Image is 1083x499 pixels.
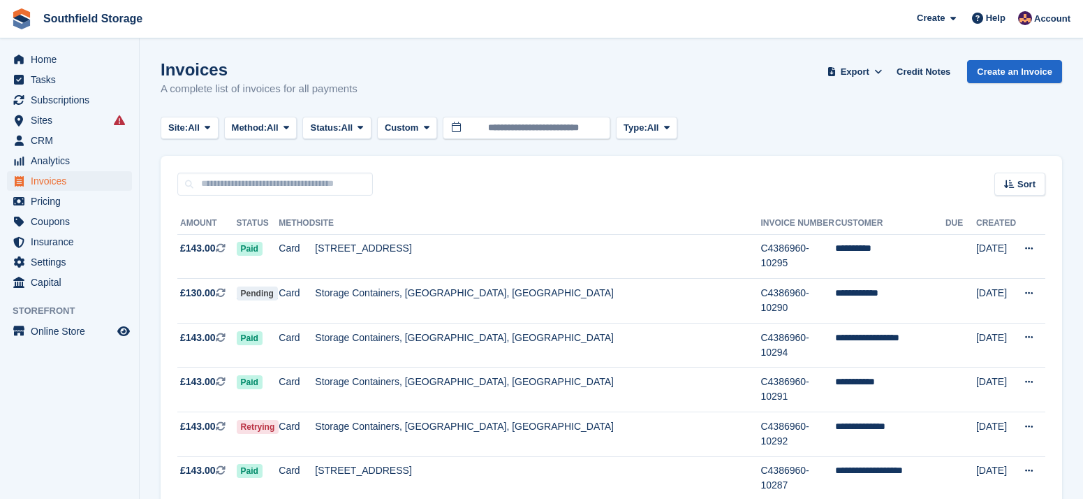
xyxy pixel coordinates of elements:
[7,70,132,89] a: menu
[7,252,132,272] a: menu
[115,323,132,340] a: Preview store
[180,331,216,345] span: £143.00
[31,191,115,211] span: Pricing
[341,121,353,135] span: All
[986,11,1005,25] span: Help
[177,212,237,235] th: Amount
[237,287,278,301] span: Pending
[279,279,315,324] td: Card
[279,368,315,412] td: Card
[7,171,132,191] a: menu
[835,212,945,235] th: Customer
[315,279,760,324] td: Storage Containers, [GEOGRAPHIC_DATA], [GEOGRAPHIC_DATA]
[180,375,216,389] span: £143.00
[7,110,132,130] a: menu
[237,464,263,478] span: Paid
[7,321,132,341] a: menu
[760,323,835,368] td: C4386960-10294
[31,70,115,89] span: Tasks
[1017,178,1036,191] span: Sort
[7,232,132,252] a: menu
[1018,11,1032,25] img: Sharon Law
[7,90,132,110] a: menu
[31,110,115,130] span: Sites
[760,279,835,324] td: C4386960-10290
[180,463,216,478] span: £143.00
[31,273,115,292] span: Capital
[7,212,132,231] a: menu
[114,115,125,126] i: Smart entry sync failures have occurred
[647,121,659,135] span: All
[976,279,1016,324] td: [DATE]
[760,412,835,457] td: C4386960-10292
[161,117,219,140] button: Site: All
[237,242,263,256] span: Paid
[616,117,677,140] button: Type: All
[279,234,315,279] td: Card
[279,212,315,235] th: Method
[31,212,115,231] span: Coupons
[180,419,216,434] span: £143.00
[31,90,115,110] span: Subscriptions
[31,321,115,341] span: Online Store
[161,81,358,97] p: A complete list of invoices for all payments
[232,121,267,135] span: Method:
[760,212,835,235] th: Invoice Number
[967,60,1062,83] a: Create an Invoice
[279,323,315,368] td: Card
[891,60,956,83] a: Credit Notes
[11,8,32,29] img: stora-icon-8386f47178a22dfd0bd8f6a31ec36ba5ce8667c1dd55bd0f319d3a0aa187defe.svg
[841,65,869,79] span: Export
[302,117,371,140] button: Status: All
[315,212,760,235] th: Site
[377,117,437,140] button: Custom
[237,420,279,434] span: Retrying
[279,412,315,457] td: Card
[161,60,358,79] h1: Invoices
[237,331,263,345] span: Paid
[976,368,1016,412] td: [DATE]
[917,11,945,25] span: Create
[31,171,115,191] span: Invoices
[315,234,760,279] td: [STREET_ADDRESS]
[188,121,200,135] span: All
[976,323,1016,368] td: [DATE]
[38,7,148,30] a: Southfield Storage
[624,121,647,135] span: Type:
[7,131,132,150] a: menu
[1034,12,1070,26] span: Account
[13,304,139,318] span: Storefront
[945,212,976,235] th: Due
[315,412,760,457] td: Storage Containers, [GEOGRAPHIC_DATA], [GEOGRAPHIC_DATA]
[31,232,115,252] span: Insurance
[7,151,132,171] a: menu
[224,117,297,140] button: Method: All
[760,368,835,412] td: C4386960-10291
[237,375,263,389] span: Paid
[31,151,115,171] span: Analytics
[824,60,885,83] button: Export
[7,273,132,292] a: menu
[976,212,1016,235] th: Created
[237,212,279,235] th: Status
[31,50,115,69] span: Home
[315,368,760,412] td: Storage Containers, [GEOGRAPHIC_DATA], [GEOGRAPHIC_DATA]
[976,234,1016,279] td: [DATE]
[180,286,216,301] span: £130.00
[168,121,188,135] span: Site:
[7,50,132,69] a: menu
[7,191,132,211] a: menu
[385,121,418,135] span: Custom
[310,121,341,135] span: Status:
[976,412,1016,457] td: [DATE]
[267,121,279,135] span: All
[180,241,216,256] span: £143.00
[760,234,835,279] td: C4386960-10295
[31,252,115,272] span: Settings
[31,131,115,150] span: CRM
[315,323,760,368] td: Storage Containers, [GEOGRAPHIC_DATA], [GEOGRAPHIC_DATA]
